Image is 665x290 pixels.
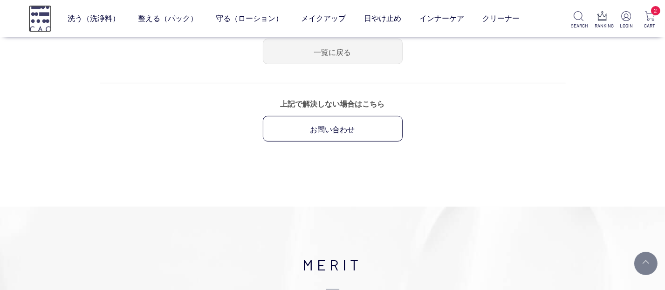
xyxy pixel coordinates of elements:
a: 整える（パック） [138,6,198,32]
a: 洗う（洗浄料） [68,6,120,32]
a: インナーケア [419,6,464,32]
a: 日やけ止め [364,6,401,32]
a: 2 CART [642,11,658,29]
a: 守る（ローション） [216,6,283,32]
p: RANKING [595,22,610,29]
a: RANKING [595,11,610,29]
p: CART [642,22,658,29]
p: LOGIN [618,22,634,29]
a: メイクアップ [301,6,346,32]
a: クリーナー [482,6,520,32]
a: お問い合わせ [263,116,403,142]
span: 2 [651,6,660,15]
p: 上記で解決しない場合はこちら [100,97,566,111]
p: SEARCH [571,22,587,29]
a: LOGIN [618,11,634,29]
a: 一覧に戻る [263,39,403,64]
img: logo [28,5,52,32]
a: SEARCH [571,11,587,29]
